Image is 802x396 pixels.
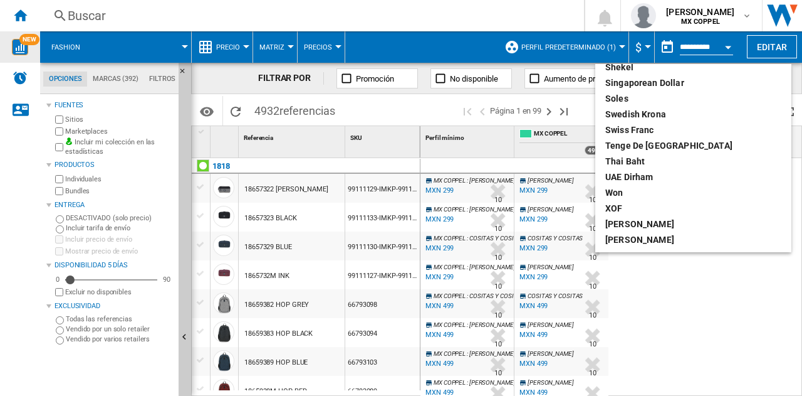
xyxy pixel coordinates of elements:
[605,233,781,246] div: [PERSON_NAME]
[605,108,781,120] div: Swedish Krona
[605,92,781,105] div: soles
[605,139,781,152] div: Tenge de [GEOGRAPHIC_DATA]
[605,155,781,168] div: Thai Baht
[605,171,781,183] div: UAE dirham
[605,186,781,199] div: Won
[605,218,781,230] div: [PERSON_NAME]
[605,61,781,73] div: Shekel
[605,124,781,136] div: Swiss franc
[605,77,781,89] div: Singaporean Dollar
[605,202,781,215] div: XOF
